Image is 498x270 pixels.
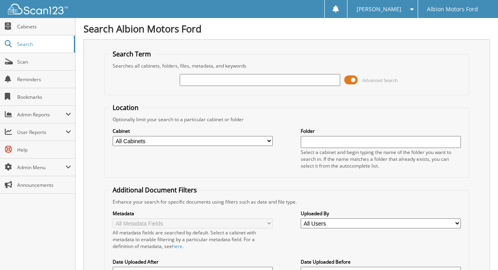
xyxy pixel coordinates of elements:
[172,243,183,250] a: here
[357,7,401,12] span: [PERSON_NAME]
[109,62,465,69] div: Searches all cabinets, folders, files, metadata, and keywords
[17,111,65,118] span: Admin Reports
[113,258,273,265] label: Date Uploaded After
[301,149,461,169] div: Select a cabinet and begin typing the name of the folder you want to search in. If the name match...
[83,22,490,35] h1: Search Albion Motors Ford
[109,50,155,58] legend: Search Term
[301,210,461,217] label: Uploaded By
[17,23,71,30] span: Cabinets
[17,58,71,65] span: Scan
[17,146,71,153] span: Help
[8,4,68,14] img: scan123-logo-white.svg
[427,7,478,12] span: Albion Motors Ford
[301,128,461,134] label: Folder
[362,77,398,83] span: Advanced Search
[109,116,465,123] div: Optionally limit your search to a particular cabinet or folder
[109,103,143,112] legend: Location
[109,186,201,194] legend: Additional Document Filters
[17,182,71,188] span: Announcements
[17,164,65,171] span: Admin Menu
[17,94,71,100] span: Bookmarks
[113,128,273,134] label: Cabinet
[109,198,465,205] div: Enhance your search for specific documents using filters such as date and file type.
[301,258,461,265] label: Date Uploaded Before
[17,129,65,136] span: User Reports
[17,41,70,48] span: Search
[113,229,273,250] div: All metadata fields are searched by default. Select a cabinet with metadata to enable filtering b...
[113,210,273,217] label: Metadata
[17,76,71,83] span: Reminders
